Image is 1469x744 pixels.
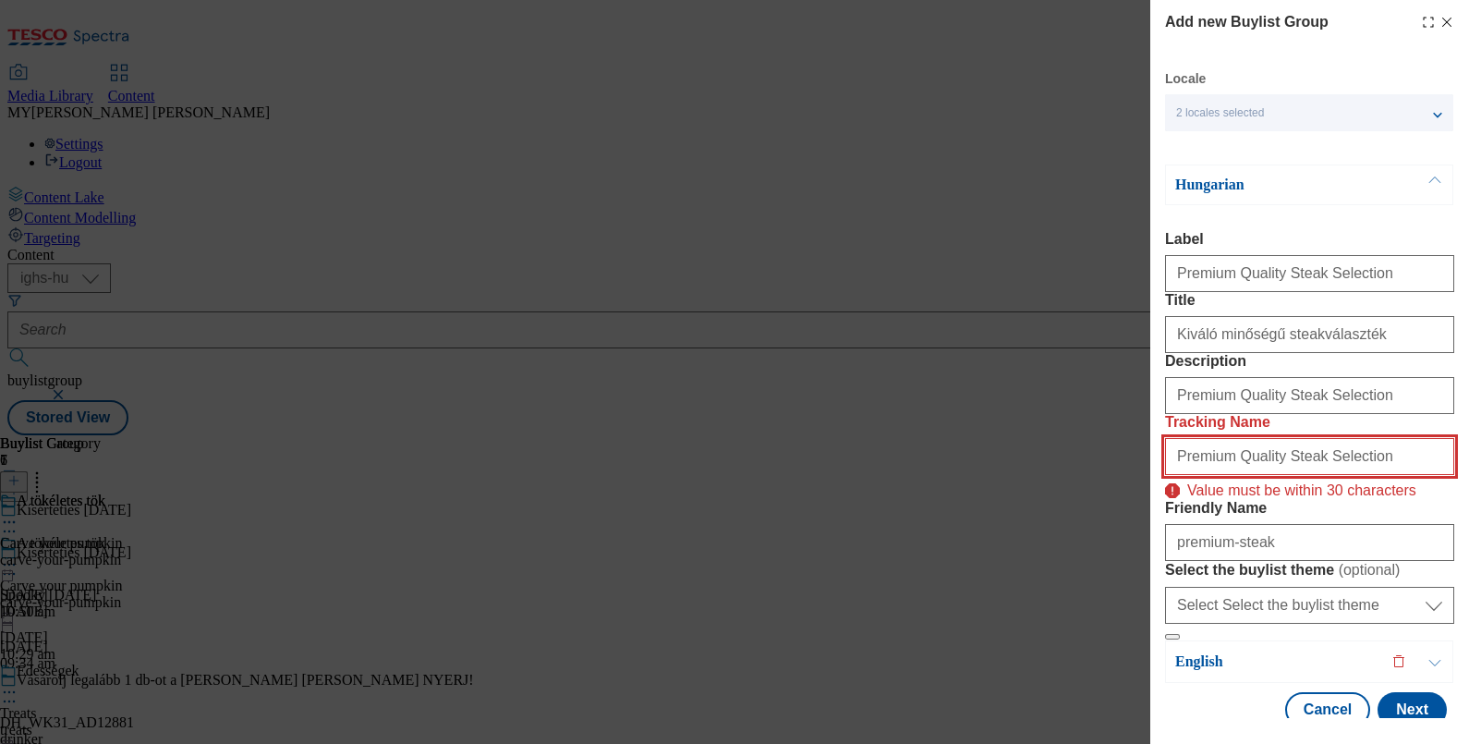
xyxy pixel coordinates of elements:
button: Next [1378,692,1447,727]
label: Description [1165,353,1454,370]
p: English [1175,653,1369,671]
span: ( optional ) [1339,562,1401,578]
input: Enter Description [1165,377,1454,414]
h4: Add new Buylist Group [1165,11,1329,33]
span: 2 locales selected [1176,106,1264,120]
input: Enter Friendly Name [1165,524,1454,561]
input: Enter Label [1165,255,1454,292]
label: Title [1165,292,1454,309]
label: Friendly Name [1165,500,1454,517]
label: Label [1165,231,1454,248]
input: Enter Tracking Name [1165,438,1454,475]
label: Locale [1165,74,1206,84]
input: Enter Title [1165,316,1454,353]
p: Value must be within 30 characters [1187,474,1416,500]
label: Select the buylist theme [1165,561,1454,579]
label: Tracking Name [1165,414,1454,431]
p: Hungarian [1175,176,1369,194]
button: 2 locales selected [1165,94,1453,131]
button: Cancel [1285,692,1370,727]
